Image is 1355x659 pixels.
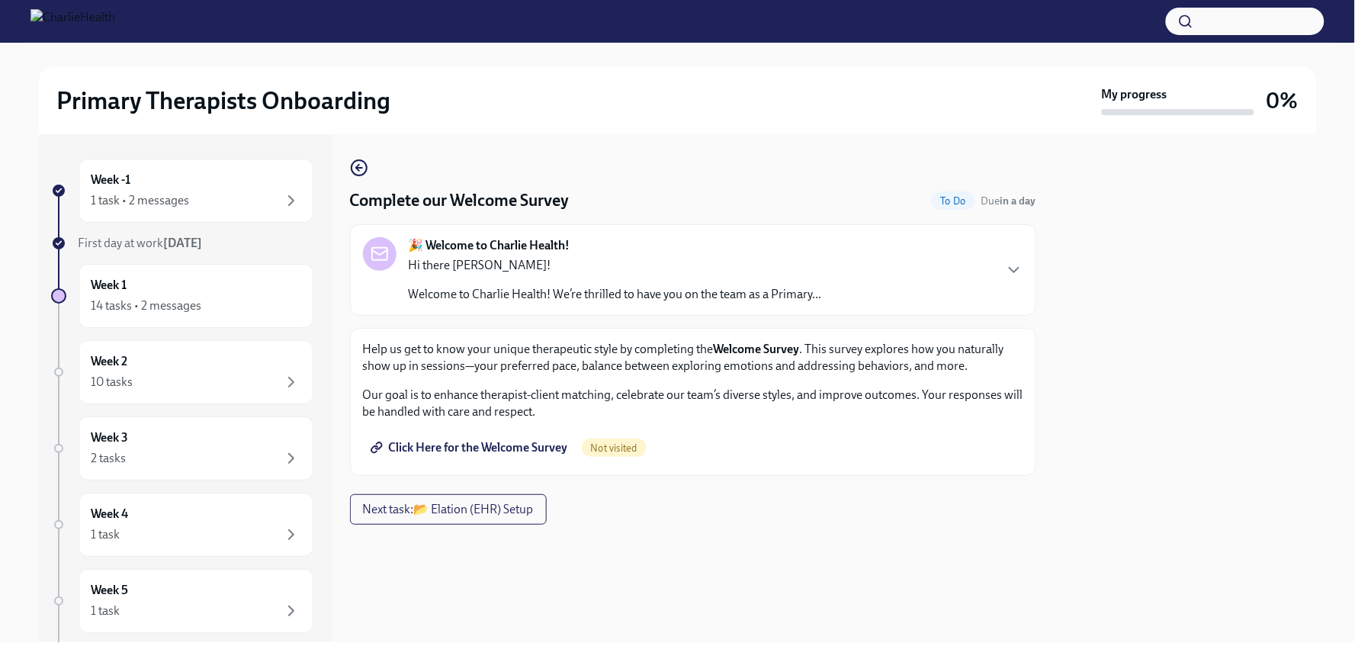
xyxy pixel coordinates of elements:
div: 10 tasks [92,374,133,391]
strong: Welcome Survey [714,342,800,356]
span: Due [981,194,1036,207]
strong: 🎉 Welcome to Charlie Health! [409,237,570,254]
div: 1 task • 2 messages [92,192,190,209]
h4: Complete our Welcome Survey [350,189,570,212]
h6: Week -1 [92,172,131,188]
button: Next task:📂 Elation (EHR) Setup [350,494,547,525]
h3: 0% [1267,87,1299,114]
h6: Week 4 [92,506,129,522]
a: Week 32 tasks [51,416,313,481]
span: First day at work [79,236,203,250]
a: Week -11 task • 2 messages [51,159,313,223]
img: CharlieHealth [31,9,115,34]
p: Help us get to know your unique therapeutic style by completing the . This survey explores how yo... [363,341,1023,375]
p: Hi there [PERSON_NAME]! [409,257,822,274]
p: Welcome to Charlie Health! We’re thrilled to have you on the team as a Primary... [409,286,822,303]
a: Week 114 tasks • 2 messages [51,264,313,328]
p: Our goal is to enhance therapist-client matching, celebrate our team’s diverse styles, and improv... [363,387,1023,420]
a: Week 51 task [51,569,313,633]
span: Next task : 📂 Elation (EHR) Setup [363,502,534,517]
div: 2 tasks [92,450,127,467]
h6: Week 2 [92,353,128,370]
span: To Do [932,195,975,207]
h2: Primary Therapists Onboarding [57,85,391,116]
h6: Week 5 [92,582,129,599]
h6: Week 1 [92,277,127,294]
span: Not visited [582,442,647,454]
div: 1 task [92,603,120,619]
strong: [DATE] [164,236,203,250]
a: First day at work[DATE] [51,235,313,252]
a: Week 41 task [51,493,313,557]
h6: Week 3 [92,429,129,446]
a: Week 210 tasks [51,340,313,404]
div: 14 tasks • 2 messages [92,297,202,314]
a: Click Here for the Welcome Survey [363,432,579,463]
div: 1 task [92,526,120,543]
strong: My progress [1102,86,1167,103]
strong: in a day [1000,194,1036,207]
span: August 14th, 2025 09:00 [981,194,1036,208]
span: Click Here for the Welcome Survey [374,440,568,455]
